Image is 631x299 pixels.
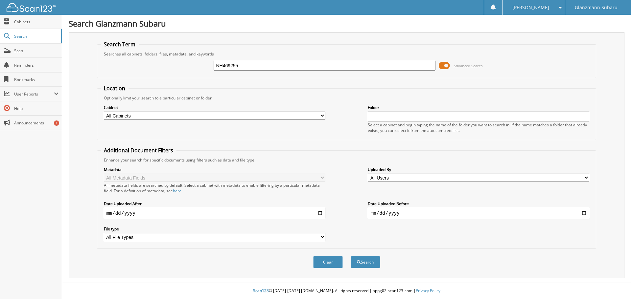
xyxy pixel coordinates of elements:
span: Cabinets [14,19,58,25]
label: File type [104,226,325,232]
div: 1 [54,120,59,126]
span: Advanced Search [454,63,483,68]
span: [PERSON_NAME] [512,6,549,10]
h1: Search Glanzmann Subaru [69,18,624,29]
legend: Search Term [101,41,139,48]
div: All metadata fields are searched by default. Select a cabinet with metadata to enable filtering b... [104,182,325,194]
button: Clear [313,256,343,268]
input: start [104,208,325,218]
div: Searches all cabinets, folders, files, metadata, and keywords [101,51,593,57]
input: end [368,208,589,218]
span: Announcements [14,120,58,126]
a: Privacy Policy [416,288,440,293]
span: Help [14,106,58,111]
legend: Location [101,85,129,92]
img: scan123-logo-white.svg [7,3,56,12]
span: User Reports [14,91,54,97]
span: Glanzmann Subaru [575,6,618,10]
legend: Additional Document Filters [101,147,176,154]
div: Select a cabinet and begin typing the name of the folder you want to search in. If the name match... [368,122,589,133]
label: Uploaded By [368,167,589,172]
span: Scan [14,48,58,53]
label: Metadata [104,167,325,172]
iframe: Chat Widget [598,267,631,299]
div: Enhance your search for specific documents using filters such as date and file type. [101,157,593,163]
span: Search [14,33,58,39]
label: Date Uploaded Before [368,201,589,206]
button: Search [351,256,380,268]
div: Optionally limit your search to a particular cabinet or folder [101,95,593,101]
span: Reminders [14,62,58,68]
a: here [173,188,181,194]
label: Cabinet [104,105,325,110]
span: Bookmarks [14,77,58,82]
label: Date Uploaded After [104,201,325,206]
label: Folder [368,105,589,110]
span: Scan123 [253,288,269,293]
div: © [DATE]-[DATE] [DOMAIN_NAME]. All rights reserved | appg02-scan123-com | [62,283,631,299]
